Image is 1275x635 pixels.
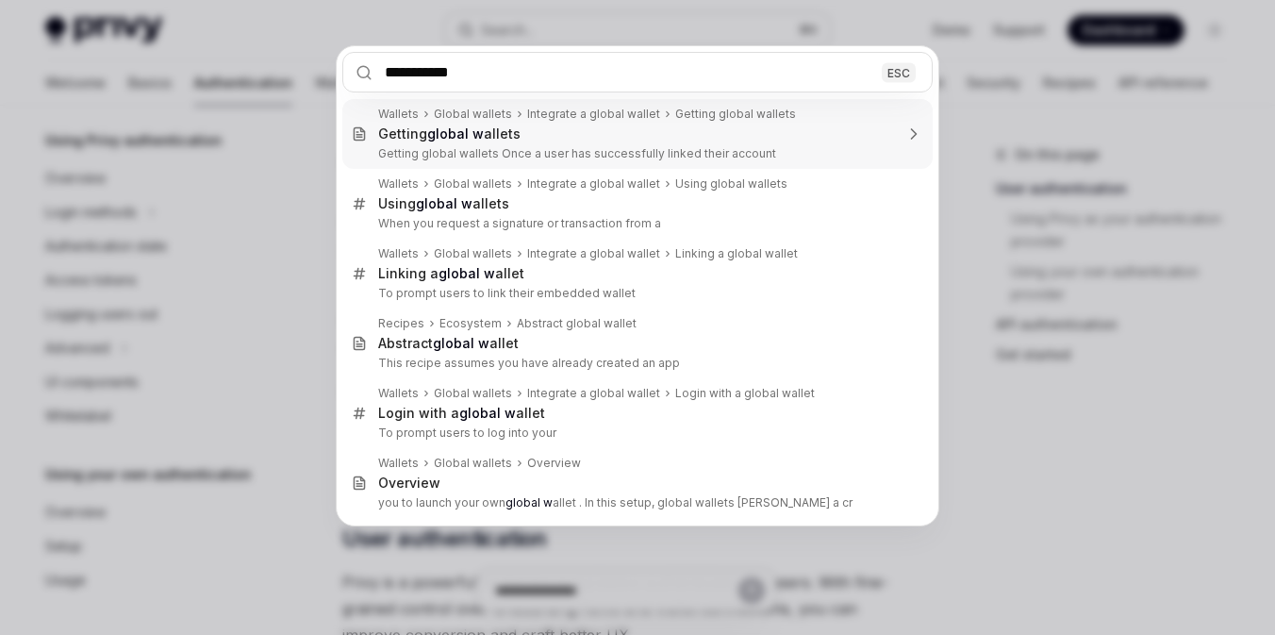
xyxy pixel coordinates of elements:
div: Overview [378,475,440,492]
b: global w [439,265,495,281]
p: you to launch your own allet . In this setup, global wallets [PERSON_NAME] a cr [378,495,893,510]
p: This recipe assumes you have already created an app [378,356,893,371]
div: Integrate a global wallet [527,246,660,261]
div: Wallets [378,176,419,192]
b: global w [433,335,489,351]
div: Wallets [378,246,419,261]
b: global w [416,195,472,211]
p: Getting global wallets Once a user has successfully linked their account [378,146,893,161]
div: Using global wallets [675,176,787,192]
div: Global wallets [434,246,512,261]
div: Login with a allet [378,405,545,422]
div: Wallets [378,456,419,471]
div: Getting global wallets [675,107,796,122]
div: Using allets [378,195,509,212]
p: To prompt users to log into your [378,426,893,441]
div: Integrate a global wallet [527,107,660,122]
div: Wallets [378,107,419,122]
p: To prompt users to link their embedded wallet [378,286,893,301]
div: Integrate a global wallet [527,176,660,192]
b: global w [427,125,484,142]
div: Getting allets [378,125,521,142]
div: Ecosystem [439,316,502,331]
div: Abstract global wallet [517,316,637,331]
div: Overview [527,456,581,471]
div: Linking a allet [378,265,524,282]
div: Global wallets [434,386,512,401]
div: Login with a global wallet [675,386,815,401]
div: Integrate a global wallet [527,386,660,401]
div: Wallets [378,386,419,401]
div: ESC [882,62,916,82]
div: Linking a global wallet [675,246,798,261]
div: Global wallets [434,176,512,192]
div: Recipes [378,316,424,331]
b: global w [459,405,516,421]
div: Abstract allet [378,335,519,352]
b: global w [505,495,553,510]
div: Global wallets [434,456,512,471]
div: Global wallets [434,107,512,122]
p: When you request a signature or transaction from a [378,216,893,231]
